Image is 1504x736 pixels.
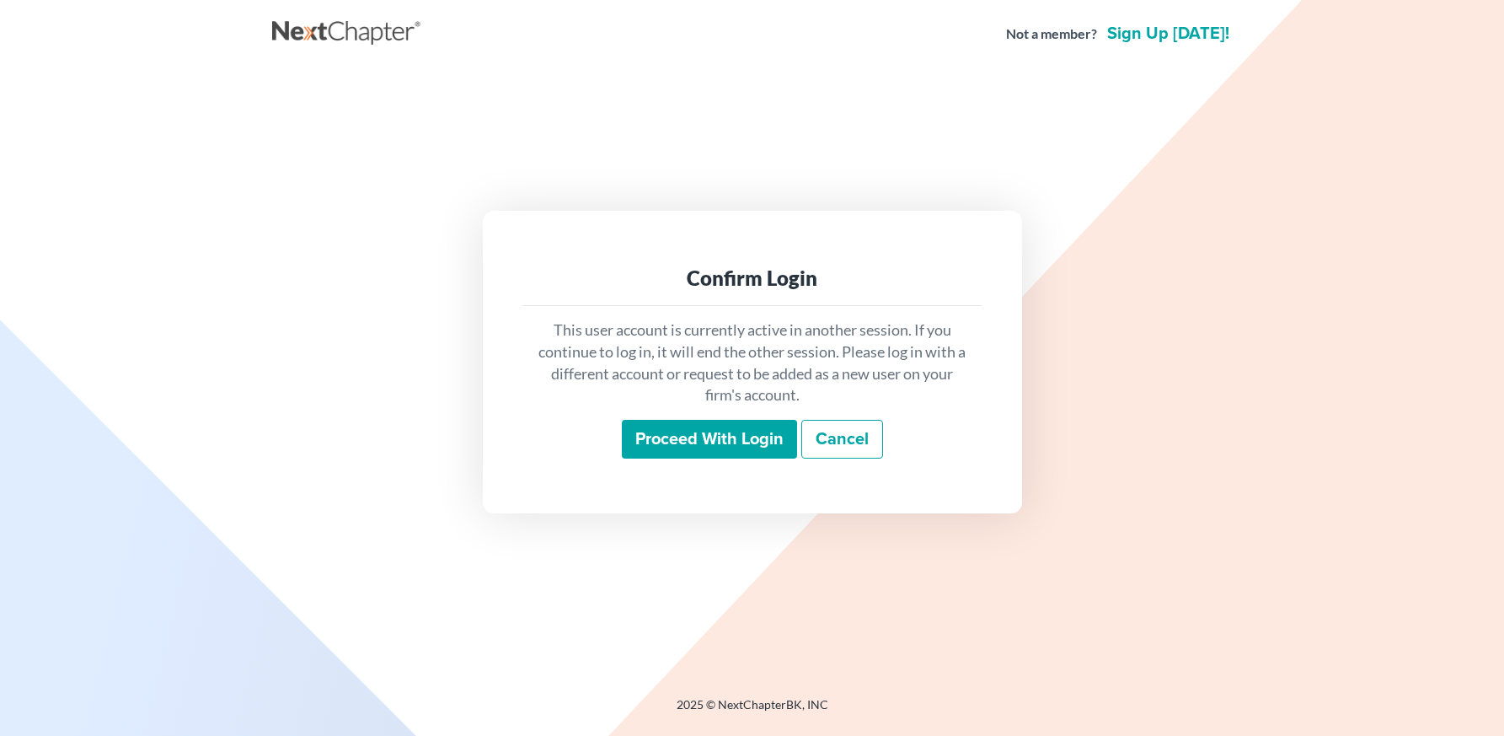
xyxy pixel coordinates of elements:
[1104,25,1233,42] a: Sign up [DATE]!
[1006,24,1097,44] strong: Not a member?
[272,696,1233,727] div: 2025 © NextChapterBK, INC
[537,265,968,292] div: Confirm Login
[537,320,968,406] p: This user account is currently active in another session. If you continue to log in, it will end ...
[622,420,797,459] input: Proceed with login
[801,420,883,459] a: Cancel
